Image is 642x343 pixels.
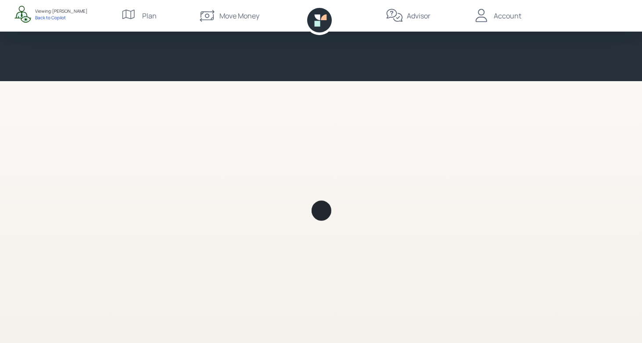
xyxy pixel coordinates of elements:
div: Move Money [219,11,259,21]
div: Advisor [407,11,430,21]
div: Plan [142,11,157,21]
div: Back to Copilot [35,14,87,21]
img: Retirable loading [311,200,332,221]
div: Account [494,11,521,21]
div: Viewing: [PERSON_NAME] [35,8,87,14]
